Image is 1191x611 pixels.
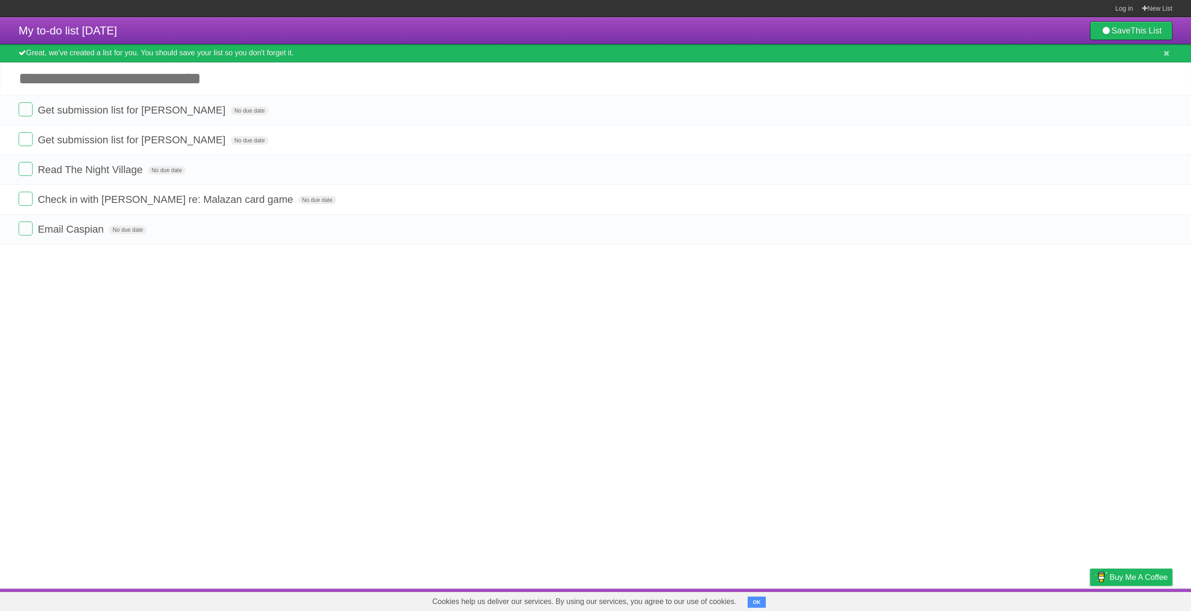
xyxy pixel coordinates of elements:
[109,226,147,234] span: No due date
[19,222,33,235] label: Done
[19,162,33,176] label: Done
[423,592,746,611] span: Cookies help us deliver our services. By using our services, you agree to our use of cookies.
[1114,591,1172,609] a: Suggest a feature
[38,164,145,175] span: Read The Night Village
[231,136,268,145] span: No due date
[298,196,336,204] span: No due date
[19,102,33,116] label: Done
[19,24,117,37] span: My to-do list [DATE]
[1090,569,1172,586] a: Buy me a coffee
[148,166,186,175] span: No due date
[1078,591,1102,609] a: Privacy
[19,192,33,206] label: Done
[38,104,227,116] span: Get submission list for [PERSON_NAME]
[1046,591,1067,609] a: Terms
[1095,569,1107,585] img: Buy me a coffee
[38,134,227,146] span: Get submission list for [PERSON_NAME]
[19,132,33,146] label: Done
[38,223,106,235] span: Email Caspian
[1131,26,1162,35] b: This List
[1110,569,1168,585] span: Buy me a coffee
[966,591,986,609] a: About
[1090,21,1172,40] a: SaveThis List
[748,597,766,608] button: OK
[38,194,295,205] span: Check in with [PERSON_NAME] re: Malazan card game
[231,107,268,115] span: No due date
[997,591,1035,609] a: Developers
